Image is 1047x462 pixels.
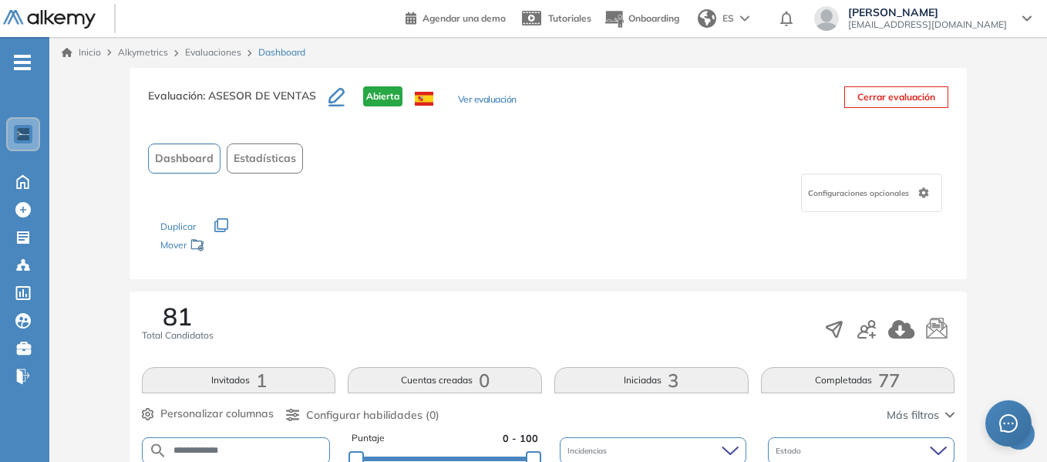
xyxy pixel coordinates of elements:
a: Agendar una demo [406,8,506,26]
span: Dashboard [155,150,214,167]
span: Dashboard [258,46,305,59]
span: Abierta [363,86,402,106]
img: ESP [415,92,433,106]
span: 81 [163,304,192,329]
button: Cerrar evaluación [844,86,948,108]
button: Configurar habilidades (0) [286,407,439,423]
span: Estadísticas [234,150,296,167]
button: Completadas77 [761,367,955,393]
img: arrow [740,15,749,22]
a: Inicio [62,46,101,59]
span: message [999,414,1018,433]
i: - [14,61,31,64]
img: SEARCH_ALT [149,441,167,460]
div: Mover [160,232,315,261]
span: 0 - 100 [503,431,538,446]
img: https://assets.alkemy.org/workspaces/1802/d452bae4-97f6-47ab-b3bf-1c40240bc960.jpg [17,128,29,140]
span: Tutoriales [548,12,591,24]
button: Más filtros [887,407,954,423]
button: Iniciadas3 [554,367,749,393]
span: Total Candidatos [142,329,214,342]
button: Ver evaluación [458,93,517,109]
button: Cuentas creadas0 [348,367,542,393]
span: Puntaje [352,431,385,446]
span: Agendar una demo [423,12,506,24]
button: Invitados1 [142,367,336,393]
span: Duplicar [160,221,196,232]
img: world [698,9,716,28]
span: Incidencias [567,445,610,457]
span: [PERSON_NAME] [848,6,1007,19]
span: Estado [776,445,804,457]
span: ES [722,12,734,25]
h3: Evaluación [148,86,328,119]
span: Configurar habilidades (0) [306,407,439,423]
span: Configuraciones opcionales [808,187,912,199]
span: Más filtros [887,407,939,423]
img: Logo [3,10,96,29]
button: Onboarding [604,2,679,35]
button: Personalizar columnas [142,406,274,422]
a: Evaluaciones [185,46,241,58]
span: Alkymetrics [118,46,168,58]
span: : ASESOR DE VENTAS [203,89,316,103]
button: Estadísticas [227,143,303,174]
div: Configuraciones opcionales [801,174,942,212]
button: Dashboard [148,143,221,174]
span: Onboarding [628,12,679,24]
span: Personalizar columnas [160,406,274,422]
span: [EMAIL_ADDRESS][DOMAIN_NAME] [848,19,1007,31]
